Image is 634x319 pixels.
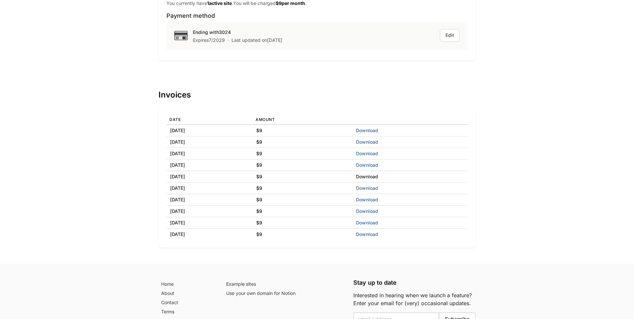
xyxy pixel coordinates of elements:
td: $ 9 [253,171,353,183]
a: Download [356,128,378,133]
a: About [158,289,216,298]
td: $ 9 [253,206,353,217]
a: Download [356,197,378,202]
a: Download [356,220,378,225]
td: [DATE] [166,217,253,229]
th: Date [166,115,253,125]
td: [DATE] [166,148,253,159]
strong: $ 9 per month [276,0,305,6]
td: $ 9 [253,159,353,171]
p: Interested in hearing when we launch a feature? Enter your email for (very) occasional updates. [353,291,475,307]
h3: Payment method [166,12,468,20]
td: [DATE] [166,183,253,194]
a: Download [356,231,378,237]
td: $ 9 [253,229,353,240]
div: Last updated on [DATE] [231,37,282,43]
img: mastercard [174,29,188,42]
a: Download [356,208,378,214]
td: $ 9 [253,125,353,136]
div: Expires 7 / 2029 [193,37,225,43]
td: [DATE] [166,136,253,148]
strong: 1 active site [207,0,232,6]
a: Terms [158,307,216,316]
td: $ 9 [253,217,353,229]
td: [DATE] [166,229,253,240]
h5: Stay up to date [353,279,475,286]
a: Contact [158,298,216,307]
a: Download [356,185,378,191]
td: $ 9 [253,148,353,159]
a: Download [356,174,378,179]
a: Download [356,139,378,145]
td: [DATE] [166,125,253,136]
td: $ 9 [253,183,353,194]
th: Amount [253,115,353,125]
td: [DATE] [166,159,253,171]
a: Use your own domain for Notion [224,289,346,298]
h1: Invoices [158,90,475,99]
a: Home [158,279,216,289]
div: Ending with 3024 [193,29,282,36]
td: [DATE] [166,206,253,217]
a: Download [356,162,378,168]
td: [DATE] [166,171,253,183]
button: Edit [440,29,460,42]
span: · [228,37,229,43]
a: Example sites [224,279,346,289]
a: Download [356,151,378,156]
td: $ 9 [253,194,353,206]
td: [DATE] [166,194,253,206]
td: $ 9 [253,136,353,148]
